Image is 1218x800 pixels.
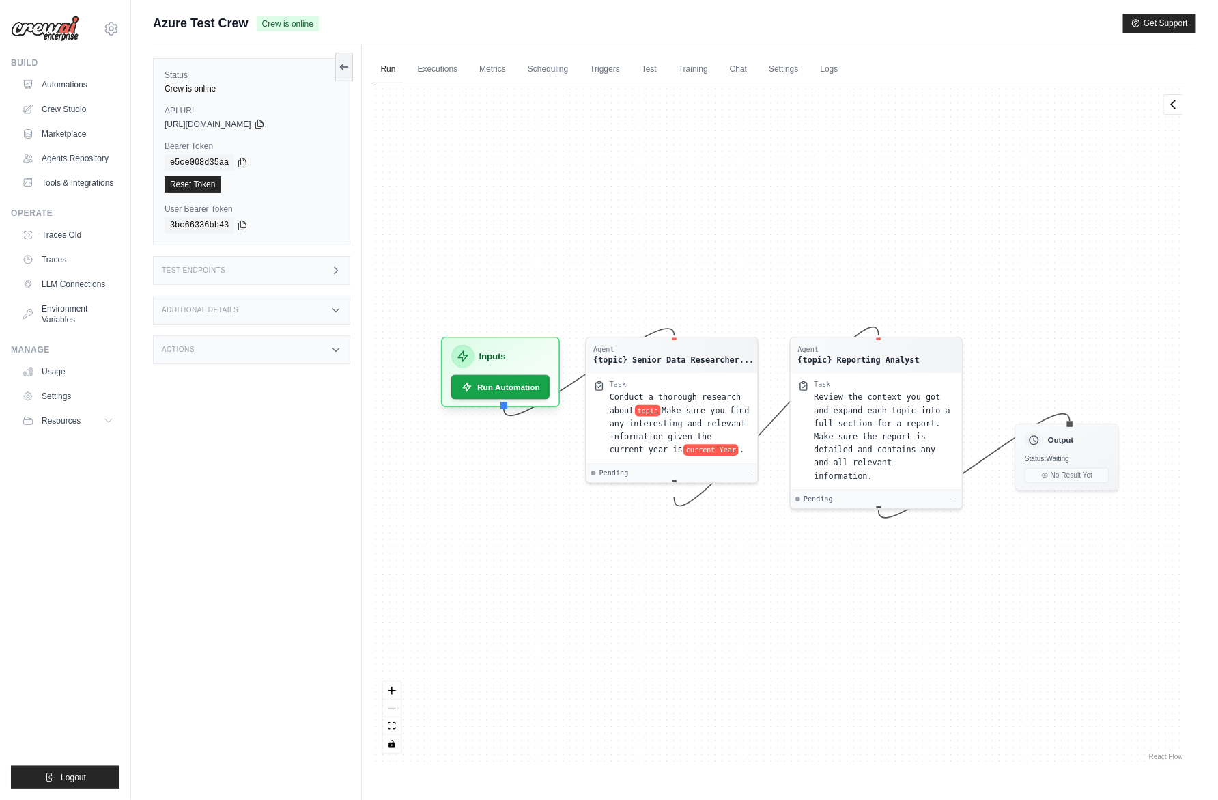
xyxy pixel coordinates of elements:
[383,682,401,700] button: zoom in
[11,344,119,355] div: Manage
[165,119,251,130] span: [URL][DOMAIN_NAME]
[16,98,119,120] a: Crew Studio
[814,392,950,480] span: Review the context you got and expand each topic into a full section for a report. Make sure the ...
[16,249,119,271] a: Traces
[383,682,401,753] div: React Flow controls
[814,391,954,483] div: Review the context you got and expand each topic into a full section for a report. Make sure the ...
[1015,424,1118,491] div: OutputStatus:WaitingNo Result Yet
[599,469,628,478] span: Pending
[593,345,754,355] div: Agent
[165,204,339,215] label: User Bearer Token
[383,735,401,753] button: toggle interactivity
[610,391,750,456] div: Conduct a thorough research about {topic} Make sure you find any interesting and relevant informa...
[165,105,339,116] label: API URL
[11,766,119,789] button: Logout
[16,410,119,432] button: Resources
[153,14,249,33] span: Azure Test Crew
[812,55,847,84] a: Logs
[748,469,752,478] div: -
[165,217,234,234] code: 3bc66336bb43
[165,83,339,94] div: Crew is online
[16,172,119,194] a: Tools & Integrations
[471,55,514,84] a: Metrics
[165,141,339,152] label: Bearer Token
[16,224,119,246] a: Traces Old
[582,55,628,84] a: Triggers
[797,354,919,365] div: {topic} Reporting Analyst
[479,350,505,363] h3: Inputs
[670,55,716,84] a: Training
[1149,753,1183,760] a: React Flow attribution
[11,16,79,42] img: Logo
[635,405,660,417] span: topic
[1048,435,1073,446] h3: Output
[739,445,744,454] span: .
[410,55,466,84] a: Executions
[1025,468,1109,483] button: No Result Yet
[797,345,919,355] div: Agent
[504,329,675,415] g: Edge from inputsNode to c6cf02ecaa4ae2062800498ce5108b77
[674,327,878,506] g: Edge from c6cf02ecaa4ae2062800498ce5108b77 to 0b4007ce37438966248dd8332ceb1cbe
[16,74,119,96] a: Automations
[16,298,119,331] a: Environment Variables
[165,154,234,171] code: e5ce008d35aa
[953,495,957,504] div: -
[1025,455,1069,463] span: Status: Waiting
[879,414,1070,518] g: Edge from 0b4007ce37438966248dd8332ceb1cbe to outputNode
[11,208,119,219] div: Operate
[165,176,221,193] a: Reset Token
[610,380,626,389] div: Task
[373,55,404,84] a: Run
[162,266,226,275] h3: Test Endpoints
[634,55,665,84] a: Test
[162,306,238,314] h3: Additional Details
[162,346,195,354] h3: Actions
[804,495,833,504] span: Pending
[16,148,119,169] a: Agents Repository
[593,354,754,365] div: {topic} Senior Data Researcher
[11,57,119,68] div: Build
[16,385,119,407] a: Settings
[257,16,319,31] span: Crew is online
[16,273,119,295] a: LLM Connections
[585,337,759,484] div: Agent{topic} Senior Data Researcher...TaskConduct a thorough research abouttopicMake sure you fin...
[16,123,119,145] a: Marketplace
[722,55,755,84] a: Chat
[610,392,741,415] span: Conduct a thorough research about
[441,337,561,407] div: InputsRun Automation
[1123,14,1196,33] button: Get Support
[451,375,550,400] button: Run Automation
[814,380,830,389] div: Task
[683,444,738,456] span: current Year
[789,337,963,510] div: Agent{topic} Reporting AnalystTaskReview the context you got and expand each topic into a full se...
[383,717,401,735] button: fit view
[520,55,576,84] a: Scheduling
[610,405,750,454] span: Make sure you find any interesting and relevant information given the current year is
[165,70,339,81] label: Status
[16,361,119,383] a: Usage
[61,772,86,783] span: Logout
[383,700,401,717] button: zoom out
[761,55,806,84] a: Settings
[42,415,81,426] span: Resources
